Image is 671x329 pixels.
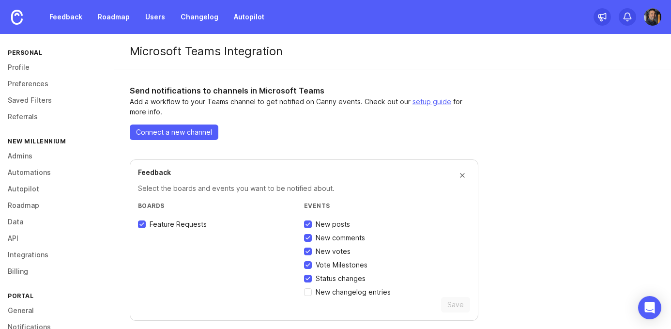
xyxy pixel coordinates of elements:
[130,125,218,140] button: Connect a new channel
[11,10,23,25] img: Canny Home
[304,234,312,242] input: Get notified when a comment is created
[644,8,661,26] img: Dave Hoffman
[304,275,312,282] input: Get notified when a post status changes
[175,8,224,26] a: Changelog
[150,219,207,229] span: Feature Requests
[304,261,312,269] input: Get notified when posts reach 10, 25, 50, etc... votes
[316,233,365,243] span: New comments
[139,8,171,26] a: Users
[138,168,171,183] p: Feedback
[138,202,304,210] div: Boards
[638,296,661,319] div: Open Intercom Messenger
[114,34,671,69] h1: Microsoft Teams Integration
[228,8,270,26] a: Autopilot
[136,127,212,137] span: Connect a new channel
[316,274,366,283] span: Status changes
[44,8,88,26] a: Feedback
[138,220,146,228] input: Subscribe to Feature Requests
[316,219,350,229] span: New posts
[130,85,478,96] h2: Send notifications to channels in Microsoft Teams
[316,287,391,297] span: New changelog entries
[412,97,451,106] a: setup guide
[92,8,136,26] a: Roadmap
[455,168,470,183] button: Delete connection
[316,260,367,270] div: Vote Milestones
[304,288,312,296] input: Get notified when a new changelog entry is published
[316,247,351,256] span: New votes
[304,248,312,255] input: Get notified when a new vote is added
[130,96,478,117] p: Add a workflow to your Teams channel to get notified on Canny events. Check out our for more info.
[441,297,470,313] button: Save
[138,183,470,194] p: Select the boards and events you want to be notified about.
[447,300,464,310] span: Save
[304,202,470,210] div: Events
[304,220,312,228] input: Get notified when a post is created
